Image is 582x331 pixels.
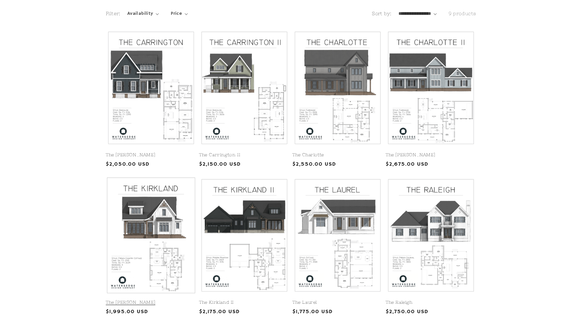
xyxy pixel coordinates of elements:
span: Price [171,10,182,17]
span: Availability [127,10,153,17]
summary: Price [171,10,188,17]
summary: Availability (0 selected) [127,10,159,17]
a: The Laurel [292,300,383,305]
a: The Raleigh [386,300,476,305]
a: The [PERSON_NAME] [106,300,196,305]
a: The Kirkland II [199,300,290,305]
a: The Carrington II [199,152,290,158]
h2: Filter: [106,10,121,17]
a: The [PERSON_NAME] [106,152,196,158]
span: 9 products [449,11,476,16]
label: Sort by: [372,11,391,16]
a: The [PERSON_NAME] [386,152,476,158]
a: The Charlotte [292,152,383,158]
